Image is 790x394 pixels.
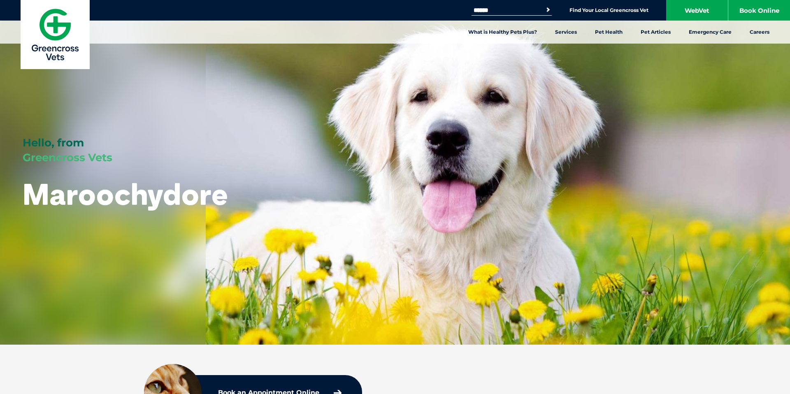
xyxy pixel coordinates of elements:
[680,21,741,44] a: Emergency Care
[23,136,84,149] span: Hello, from
[23,178,228,210] h1: Maroochydore
[569,7,648,14] a: Find Your Local Greencross Vet
[546,21,586,44] a: Services
[459,21,546,44] a: What is Healthy Pets Plus?
[632,21,680,44] a: Pet Articles
[544,6,552,14] button: Search
[23,151,112,164] span: Greencross Vets
[586,21,632,44] a: Pet Health
[741,21,778,44] a: Careers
